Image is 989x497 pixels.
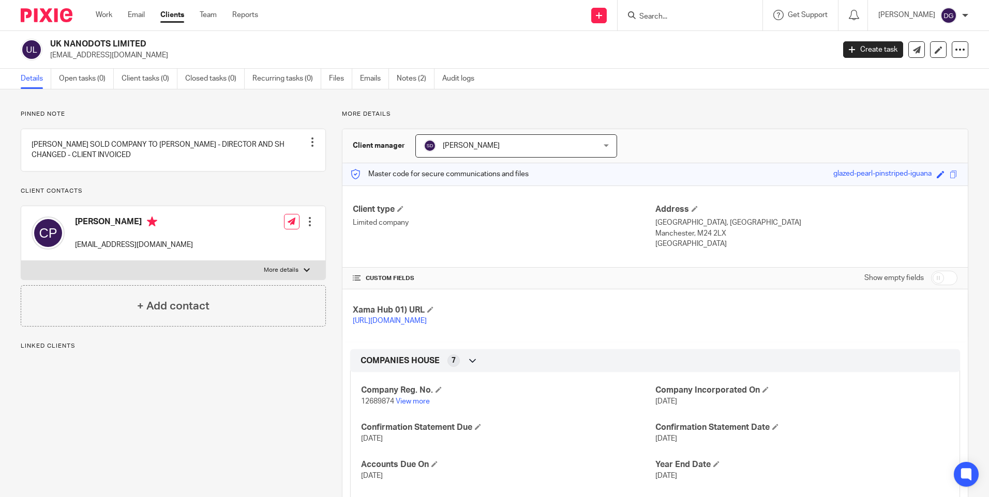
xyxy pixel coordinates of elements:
[353,141,405,151] h3: Client manager
[655,422,949,433] h4: Confirmation Statement Date
[232,10,258,20] a: Reports
[655,228,957,239] p: Manchester, M24 2LX
[21,69,51,89] a: Details
[21,342,326,350] p: Linked clients
[655,385,949,396] h4: Company Incorporated On
[843,41,903,58] a: Create task
[353,317,427,324] a: [URL][DOMAIN_NAME]
[329,69,352,89] a: Files
[160,10,184,20] a: Clients
[396,398,430,405] a: View more
[50,50,828,60] p: [EMAIL_ADDRESS][DOMAIN_NAME]
[342,110,968,118] p: More details
[361,385,655,396] h4: Company Reg. No.
[75,240,193,250] p: [EMAIL_ADDRESS][DOMAIN_NAME]
[833,168,932,180] div: glazed-pearl-pinstriped-iguana
[353,305,655,316] h4: Xama Hub 01) URL
[21,187,326,195] p: Client contacts
[353,218,655,228] p: Limited company
[655,472,677,479] span: [DATE]
[638,12,731,22] input: Search
[878,10,935,20] p: [PERSON_NAME]
[655,239,957,249] p: [GEOGRAPHIC_DATA]
[50,39,672,50] h2: UK NANODOTS LIMITED
[252,69,321,89] a: Recurring tasks (0)
[75,216,193,229] h4: [PERSON_NAME]
[940,7,957,24] img: svg%3E
[864,273,924,283] label: Show empty fields
[200,10,217,20] a: Team
[32,216,65,250] img: svg%3E
[137,298,209,314] h4: + Add contact
[360,69,389,89] a: Emails
[655,204,957,215] h4: Address
[452,355,456,366] span: 7
[655,398,677,405] span: [DATE]
[442,69,482,89] a: Audit logs
[655,218,957,228] p: [GEOGRAPHIC_DATA], [GEOGRAPHIC_DATA]
[424,139,436,152] img: svg%3E
[59,69,114,89] a: Open tasks (0)
[361,398,394,405] span: 12689874
[21,110,326,118] p: Pinned note
[353,204,655,215] h4: Client type
[788,11,828,19] span: Get Support
[122,69,177,89] a: Client tasks (0)
[21,8,72,22] img: Pixie
[361,472,383,479] span: [DATE]
[655,459,949,470] h4: Year End Date
[185,69,245,89] a: Closed tasks (0)
[361,435,383,442] span: [DATE]
[361,459,655,470] h4: Accounts Due On
[21,39,42,60] img: svg%3E
[128,10,145,20] a: Email
[361,422,655,433] h4: Confirmation Statement Due
[96,10,112,20] a: Work
[147,216,157,227] i: Primary
[443,142,500,149] span: [PERSON_NAME]
[264,266,298,274] p: More details
[353,274,655,283] h4: CUSTOM FIELDS
[350,169,529,179] p: Master code for secure communications and files
[361,355,440,366] span: COMPANIES HOUSE
[397,69,434,89] a: Notes (2)
[655,435,677,442] span: [DATE]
